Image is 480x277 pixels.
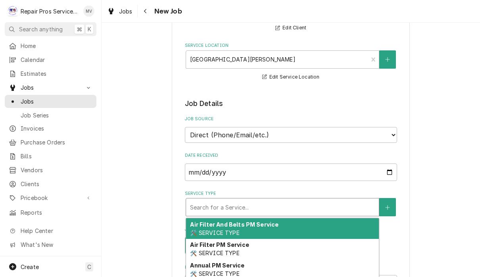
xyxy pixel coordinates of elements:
span: 🛠️ SERVICE TYPE [190,229,239,236]
div: MV [83,6,94,17]
span: Help Center [21,227,92,235]
div: Mindy Volker's Avatar [83,6,94,17]
span: Jobs [119,7,132,15]
span: ⌘ [77,25,82,33]
a: Reports [5,206,96,219]
label: Job Source [185,116,397,122]
button: Search anything⌘K [5,22,96,36]
label: Job Type [185,226,397,233]
strong: Annual PM Service [190,262,244,269]
button: Create New Service [379,198,396,216]
span: Home [21,42,92,50]
a: Vendors [5,164,96,177]
span: 🛠️ SERVICE TYPE [190,270,239,277]
a: Estimates [5,67,96,80]
span: Search anything [19,25,63,33]
span: Jobs [21,97,92,106]
a: Go to Help Center [5,224,96,237]
svg: Create New Location [385,57,390,62]
button: Edit Service Location [261,72,321,82]
a: Go to Pricebook [5,191,96,204]
span: C [87,263,91,271]
span: Create [21,264,39,270]
strong: Air Filter PM Service [190,241,249,248]
div: Job Source [185,116,397,142]
span: Pricebook [21,194,81,202]
span: K [88,25,91,33]
input: yyyy-mm-dd [185,164,397,181]
button: Navigate back [139,5,152,17]
span: New Job [152,6,182,17]
a: Job Series [5,109,96,122]
span: Calendar [21,56,92,64]
a: Go to Jobs [5,81,96,94]
svg: Create New Service [385,205,390,210]
span: What's New [21,240,92,249]
div: Date Received [185,152,397,181]
span: Jobs [21,83,81,92]
a: Jobs [104,5,136,18]
button: Edit Client [274,23,307,33]
span: Purchase Orders [21,138,92,146]
a: Jobs [5,95,96,108]
div: R [7,6,18,17]
a: Clients [5,177,96,190]
span: Vendors [21,166,92,174]
div: Repair Pros Services Inc [21,7,79,15]
label: Service Type [185,190,397,197]
div: Job Type [185,226,397,254]
a: Purchase Orders [5,136,96,149]
span: Bills [21,152,92,160]
span: Invoices [21,124,92,133]
a: Invoices [5,122,96,135]
a: Home [5,39,96,52]
button: Create New Location [379,50,396,69]
span: Reports [21,208,92,217]
label: Reason For Call [185,264,397,271]
strong: Air Filter And Belts PM Service [190,221,278,228]
label: Date Received [185,152,397,159]
span: Estimates [21,69,92,78]
a: Bills [5,150,96,163]
a: Go to What's New [5,238,96,251]
span: 🛠️ SERVICE TYPE [190,250,239,256]
label: Service Location [185,42,397,49]
div: Service Type [185,190,397,216]
legend: Job Details [185,98,397,109]
span: Clients [21,180,92,188]
span: Job Series [21,111,92,119]
div: Service Location [185,42,397,82]
a: Calendar [5,53,96,66]
div: Repair Pros Services Inc's Avatar [7,6,18,17]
